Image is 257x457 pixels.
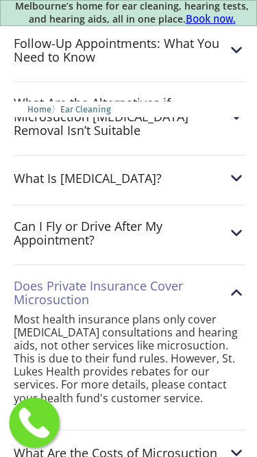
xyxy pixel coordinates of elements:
[14,279,228,306] div: Does Private Insurance Cover Microsuction
[228,284,245,301] img: Does Private Insurance Cover Microsuction
[228,169,245,187] img: What Is Earwax?
[228,224,245,242] img: Can I Fly or Drive After My Appointment?
[14,169,245,187] div: What Is [MEDICAL_DATA]?What Is Earwax?
[14,313,245,405] p: Most health insurance plans only cover [MEDICAL_DATA] consultations and hearing aids, not other s...
[14,171,162,185] div: What Is [MEDICAL_DATA]?
[14,219,228,247] div: Can I Fly or Drive After My Appointment?
[27,104,51,114] span: Home
[14,36,228,64] div: Follow-Up Appointments: What You Need to Know
[14,219,245,247] div: Can I Fly or Drive After My Appointment?Can I Fly or Drive After My Appointment?
[14,96,228,137] div: What Are the Alternatives if Microsuction [MEDICAL_DATA] Removal Isn’t Suitable
[60,104,111,114] span: Ear Cleaning
[228,41,245,59] img: Follow-Up Appointments: What You Need to Know
[14,313,245,419] nav: Does Private Insurance Cover MicrosuctionDoes Private Insurance Cover Microsuction
[186,12,236,25] a: Book now.
[4,1,253,25] p: Melbourne’s home for ear cleaning, hearing tests, and hearing aids, all in one place.
[27,102,51,115] a: Home
[27,102,60,116] li: 〉
[14,96,245,137] div: What Are the Alternatives if Microsuction [MEDICAL_DATA] Removal Isn’t SuitableWhat Are the Alter...
[14,36,245,64] div: Follow-Up Appointments: What You Need to KnowFollow-Up Appointments: What You Need to Know
[14,279,245,306] div: Does Private Insurance Cover MicrosuctionDoes Private Insurance Cover Microsuction
[60,102,111,115] a: Ear Cleaning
